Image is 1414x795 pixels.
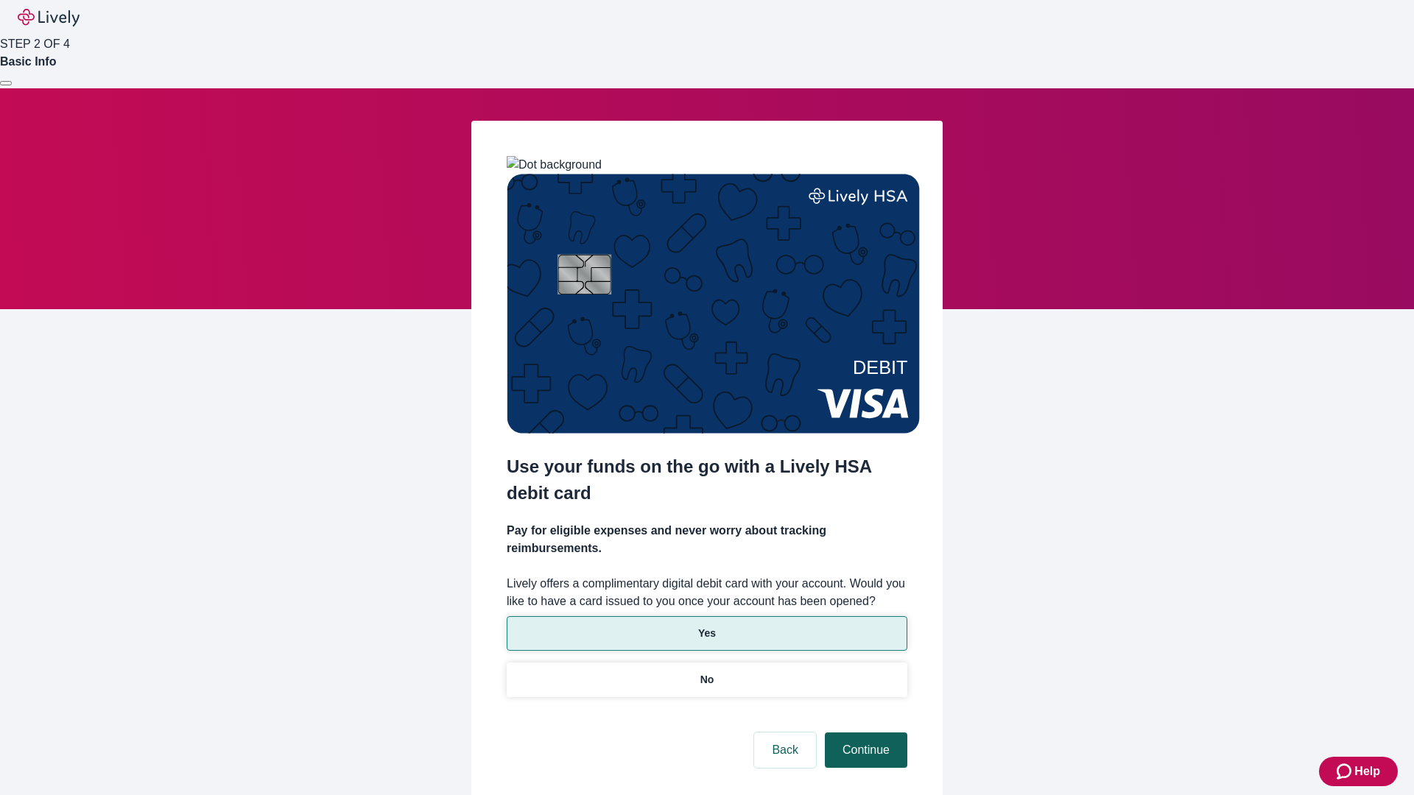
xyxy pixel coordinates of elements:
[507,522,907,557] h4: Pay for eligible expenses and never worry about tracking reimbursements.
[754,732,816,768] button: Back
[700,672,714,688] p: No
[507,662,907,697] button: No
[507,174,920,434] img: Debit card
[507,616,907,651] button: Yes
[1337,763,1354,780] svg: Zendesk support icon
[507,575,907,610] label: Lively offers a complimentary digital debit card with your account. Would you like to have a card...
[18,9,80,26] img: Lively
[698,626,716,641] p: Yes
[1319,757,1398,786] button: Zendesk support iconHelp
[1354,763,1380,780] span: Help
[507,453,907,506] h2: Use your funds on the go with a Lively HSA debit card
[825,732,907,768] button: Continue
[507,156,602,174] img: Dot background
